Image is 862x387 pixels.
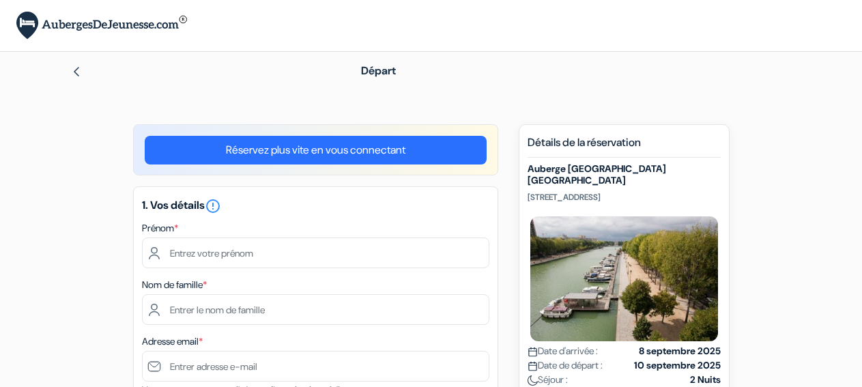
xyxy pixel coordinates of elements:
strong: 2 Nuits [690,373,721,387]
img: calendar.svg [528,347,538,357]
strong: 10 septembre 2025 [634,358,721,373]
span: Date d'arrivée : [528,344,598,358]
strong: 8 septembre 2025 [639,344,721,358]
a: error_outline [205,198,221,212]
h5: Détails de la réservation [528,136,721,158]
span: Séjour : [528,373,568,387]
label: Adresse email [142,334,203,349]
input: Entrez votre prénom [142,238,489,268]
input: Entrer le nom de famille [142,294,489,325]
h5: Auberge [GEOGRAPHIC_DATA] [GEOGRAPHIC_DATA] [528,163,721,186]
label: Prénom [142,221,178,235]
span: Départ [361,63,396,78]
input: Entrer adresse e-mail [142,351,489,382]
label: Nom de famille [142,278,207,292]
img: moon.svg [528,375,538,386]
a: Réservez plus vite en vous connectant [145,136,487,164]
img: AubergesDeJeunesse.com [16,12,187,40]
span: Date de départ : [528,358,603,373]
h5: 1. Vos détails [142,198,489,214]
img: calendar.svg [528,361,538,371]
i: error_outline [205,198,221,214]
p: [STREET_ADDRESS] [528,192,721,203]
img: left_arrow.svg [71,66,82,77]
